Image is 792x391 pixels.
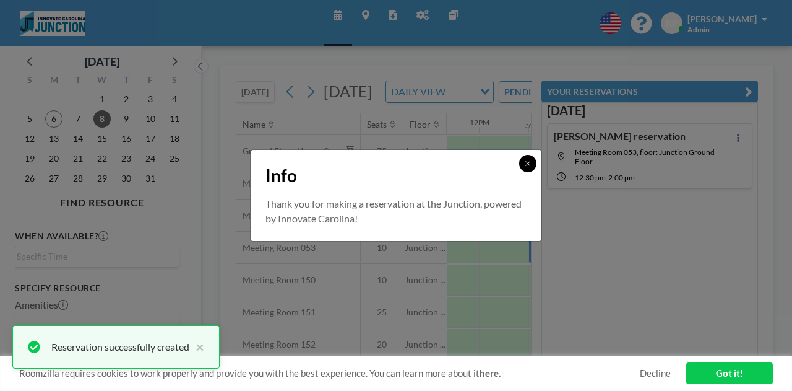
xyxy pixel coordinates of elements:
span: Roomzilla requires cookies to work properly and provide you with the best experience. You can lea... [19,367,640,379]
a: here. [480,367,501,379]
button: close [189,340,204,354]
span: Info [265,165,297,187]
div: Reservation successfully created [51,340,189,354]
a: Got it! [686,362,773,384]
p: Thank you for making a reservation at the Junction, powered by Innovate Carolina! [265,196,527,226]
a: Decline [640,367,671,379]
